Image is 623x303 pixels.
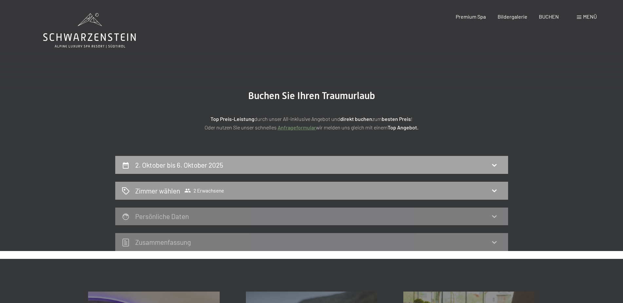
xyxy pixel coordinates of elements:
[340,116,372,122] strong: direkt buchen
[148,115,475,131] p: durch unser All-inklusive Angebot und zum ! Oder nutzen Sie unser schnelles wir melden uns gleich...
[248,90,375,101] span: Buchen Sie Ihren Traumurlaub
[388,124,418,130] strong: Top Angebot.
[382,116,411,122] strong: besten Preis
[135,161,223,169] h2: 2. Oktober bis 6. Oktober 2025
[498,13,527,20] a: Bildergalerie
[583,13,597,20] span: Menü
[135,212,189,220] h2: Persönliche Daten
[278,124,316,130] a: Anfrageformular
[211,116,254,122] strong: Top Preis-Leistung
[456,13,486,20] a: Premium Spa
[135,238,191,246] h2: Zusammen­fassung
[184,187,224,194] span: 2 Erwachsene
[539,13,559,20] a: BUCHEN
[135,186,180,195] h2: Zimmer wählen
